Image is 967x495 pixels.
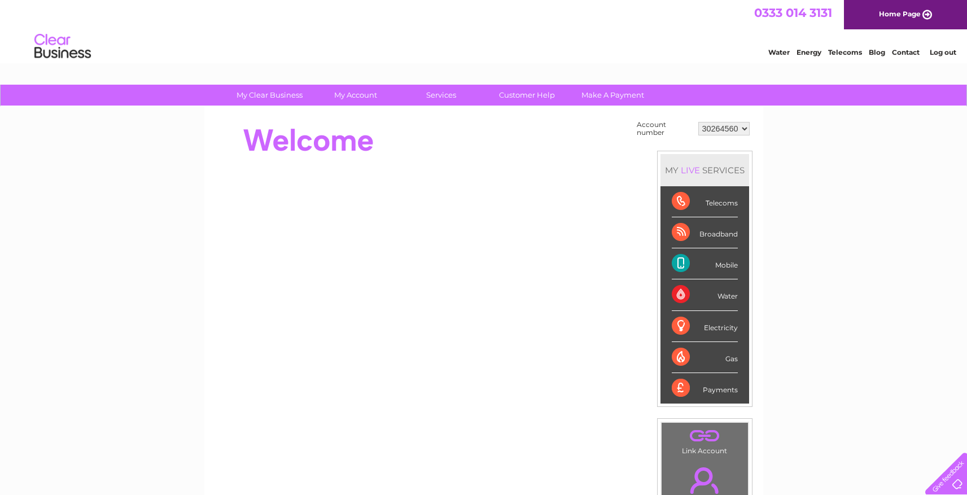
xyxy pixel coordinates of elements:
[217,6,751,55] div: Clear Business is a trading name of Verastar Limited (registered in [GEOGRAPHIC_DATA] No. 3667643...
[797,48,821,56] a: Energy
[309,85,402,106] a: My Account
[672,373,738,404] div: Payments
[480,85,574,106] a: Customer Help
[661,422,749,458] td: Link Account
[664,426,745,445] a: .
[566,85,659,106] a: Make A Payment
[34,29,91,64] img: logo.png
[672,311,738,342] div: Electricity
[672,217,738,248] div: Broadband
[634,118,695,139] td: Account number
[672,342,738,373] div: Gas
[672,279,738,310] div: Water
[754,6,832,20] a: 0333 014 3131
[892,48,920,56] a: Contact
[768,48,790,56] a: Water
[869,48,885,56] a: Blog
[223,85,316,106] a: My Clear Business
[930,48,956,56] a: Log out
[828,48,862,56] a: Telecoms
[395,85,488,106] a: Services
[672,186,738,217] div: Telecoms
[672,248,738,279] div: Mobile
[679,165,702,176] div: LIVE
[660,154,749,186] div: MY SERVICES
